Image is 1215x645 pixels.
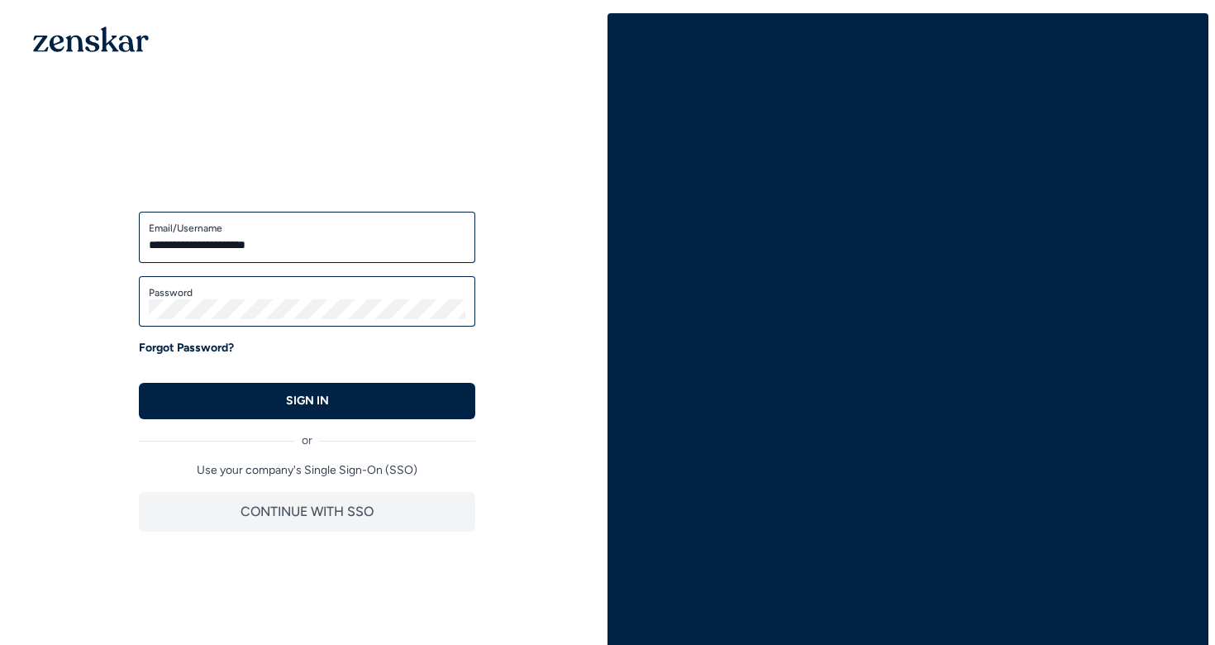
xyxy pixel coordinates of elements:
div: or [139,419,475,449]
img: 1OGAJ2xQqyY4LXKgY66KYq0eOWRCkrZdAb3gUhuVAqdWPZE9SRJmCz+oDMSn4zDLXe31Ii730ItAGKgCKgCCgCikA4Av8PJUP... [33,26,149,52]
label: Email/Username [149,222,465,235]
label: Password [149,286,465,299]
p: Use your company's Single Sign-On (SSO) [139,462,475,479]
button: SIGN IN [139,383,475,419]
a: Forgot Password? [139,340,234,356]
p: SIGN IN [286,393,329,409]
button: CONTINUE WITH SSO [139,492,475,532]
